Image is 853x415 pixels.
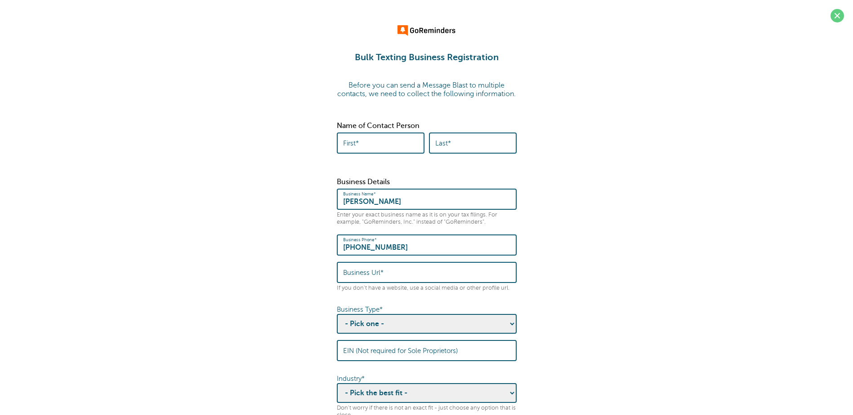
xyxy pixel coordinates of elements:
[337,81,517,98] p: Before you can send a Message Blast to multiple contacts, we need to collect the following inform...
[343,237,376,243] label: Business Phone*
[337,285,517,291] p: If you don't have a website, use a social media or other profile url.
[343,269,384,277] label: Business Url*
[337,178,517,186] p: Business Details
[343,139,359,147] label: First*
[9,52,844,63] h1: Bulk Texting Business Registration
[343,347,458,355] label: EIN (Not required for Sole Proprietors)
[337,122,517,130] p: Name of Contact Person
[337,212,517,225] p: Enter your exact business name as it is on your tax filings. For example, "GoReminders, Inc." ins...
[435,139,451,147] label: Last*
[337,375,365,382] label: Industry*
[337,306,383,313] label: Business Type*
[343,191,375,197] label: Business Name*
